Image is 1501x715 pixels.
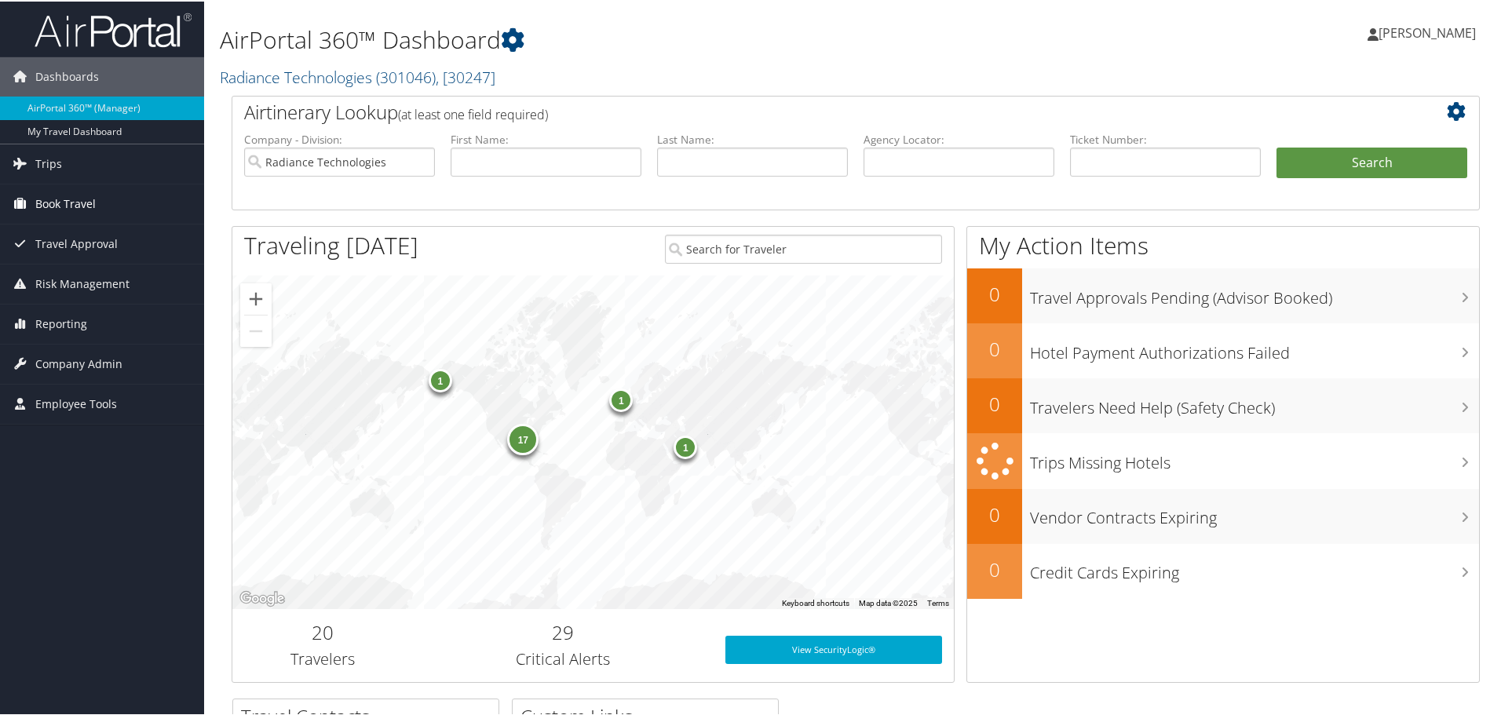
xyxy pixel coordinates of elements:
h3: Trips Missing Hotels [1030,443,1479,472]
h2: 0 [967,555,1022,582]
label: Ticket Number: [1070,130,1261,146]
h1: AirPortal 360™ Dashboard [220,22,1068,55]
h3: Hotel Payment Authorizations Failed [1030,333,1479,363]
span: ( 301046 ) [376,65,436,86]
span: Reporting [35,303,87,342]
span: [PERSON_NAME] [1379,23,1476,40]
h3: Credit Cards Expiring [1030,553,1479,582]
label: Last Name: [657,130,848,146]
h1: Traveling [DATE] [244,228,418,261]
h3: Travelers [244,647,401,669]
img: airportal-logo.png [35,10,192,47]
img: Google [236,587,288,607]
h3: Travelers Need Help (Safety Check) [1030,388,1479,418]
span: Employee Tools [35,383,117,422]
button: Zoom in [240,282,272,313]
label: Company - Division: [244,130,435,146]
span: Book Travel [35,183,96,222]
a: Open this area in Google Maps (opens a new window) [236,587,288,607]
span: Company Admin [35,343,122,382]
a: [PERSON_NAME] [1368,8,1492,55]
div: 1 [428,367,451,391]
div: 17 [507,422,539,454]
h2: Airtinerary Lookup [244,97,1364,124]
span: (at least one field required) [398,104,548,122]
h3: Vendor Contracts Expiring [1030,498,1479,527]
label: Agency Locator: [864,130,1054,146]
label: First Name: [451,130,641,146]
a: 0Travel Approvals Pending (Advisor Booked) [967,267,1479,322]
h2: 0 [967,500,1022,527]
a: 0Hotel Payment Authorizations Failed [967,322,1479,377]
a: Trips Missing Hotels [967,432,1479,487]
button: Search [1276,146,1467,177]
span: Travel Approval [35,223,118,262]
h2: 0 [967,334,1022,361]
a: 0Travelers Need Help (Safety Check) [967,377,1479,432]
a: 0Credit Cards Expiring [967,542,1479,597]
div: 1 [674,434,697,458]
button: Zoom out [240,314,272,345]
a: Terms (opens in new tab) [927,597,949,606]
span: Trips [35,143,62,182]
h1: My Action Items [967,228,1479,261]
button: Keyboard shortcuts [782,596,849,607]
span: Dashboards [35,56,99,95]
div: 1 [609,386,633,410]
h2: 0 [967,389,1022,416]
h3: Travel Approvals Pending (Advisor Booked) [1030,278,1479,308]
h2: 20 [244,618,401,644]
input: Search for Traveler [665,233,942,262]
h2: 29 [425,618,702,644]
h3: Critical Alerts [425,647,702,669]
span: , [ 30247 ] [436,65,495,86]
a: 0Vendor Contracts Expiring [967,487,1479,542]
a: Radiance Technologies [220,65,495,86]
span: Risk Management [35,263,130,302]
h2: 0 [967,279,1022,306]
span: Map data ©2025 [859,597,918,606]
a: View SecurityLogic® [725,634,942,662]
